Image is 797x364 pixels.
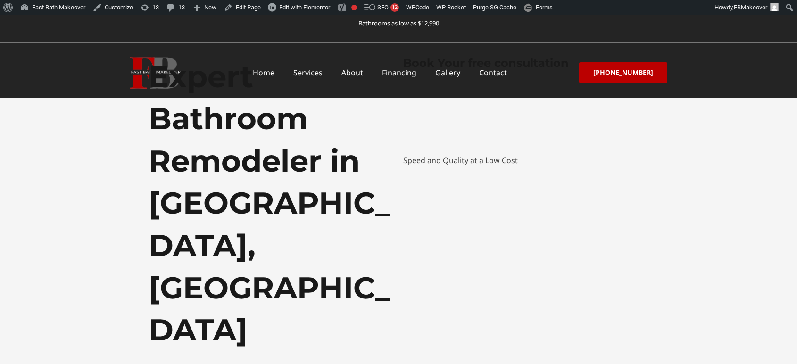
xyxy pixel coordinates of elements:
div: 12 [390,3,399,12]
h1: Expert Bathroom Remodeler in [GEOGRAPHIC_DATA], [GEOGRAPHIC_DATA] [149,56,394,351]
span: Speed and Quality at a Low Cost [403,155,518,165]
h3: Book Your free consultation [403,56,648,70]
a: About [332,62,373,83]
span: FBMakeover [734,4,767,11]
a: Contact [470,62,516,83]
a: Services [284,62,332,83]
iframe: Website Form [403,80,648,150]
a: Home [243,62,284,83]
a: Gallery [426,62,470,83]
a: Financing [373,62,426,83]
span: Edit with Elementor [279,4,330,11]
div: Focus keyphrase not set [351,5,357,10]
